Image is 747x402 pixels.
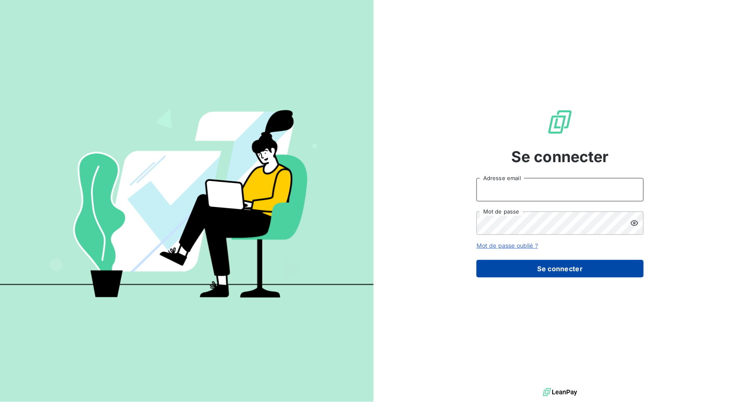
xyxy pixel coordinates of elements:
[477,260,644,277] button: Se connecter
[511,145,609,168] span: Se connecter
[547,109,574,135] img: Logo LeanPay
[477,178,644,201] input: placeholder
[543,386,577,399] img: logo
[477,242,538,249] a: Mot de passe oublié ?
